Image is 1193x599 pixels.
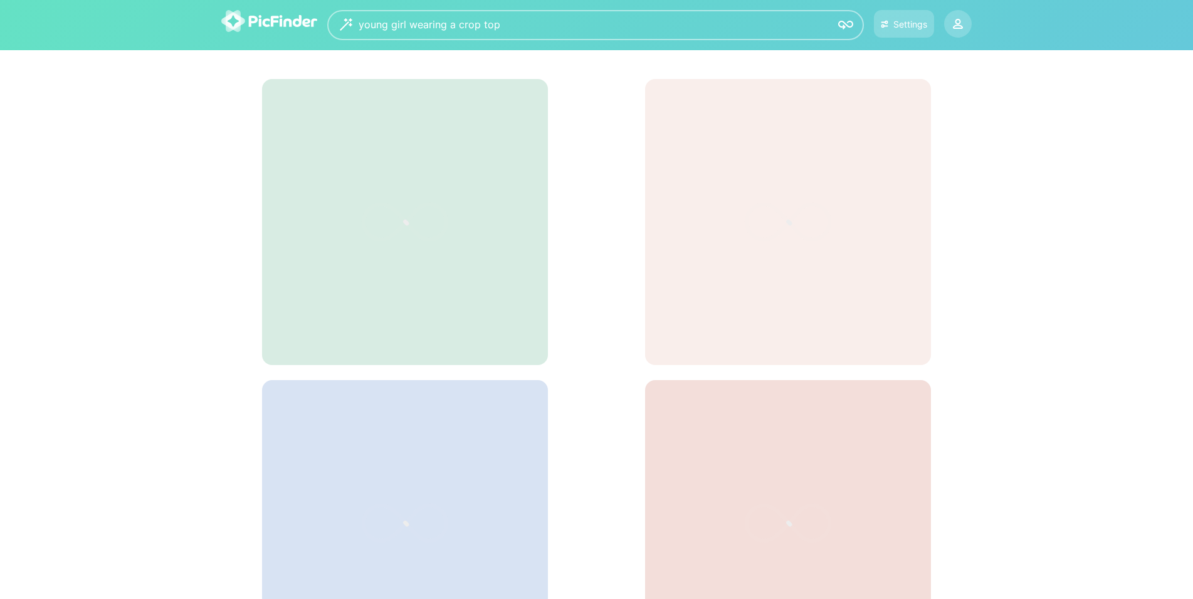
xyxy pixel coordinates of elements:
[893,19,927,29] div: Settings
[881,19,889,29] img: icon-settings.svg
[838,18,853,33] img: icon-search.svg
[340,18,352,31] img: wizard.svg
[874,10,934,38] button: Settings
[221,10,317,32] img: logo-picfinder-white-transparent.svg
